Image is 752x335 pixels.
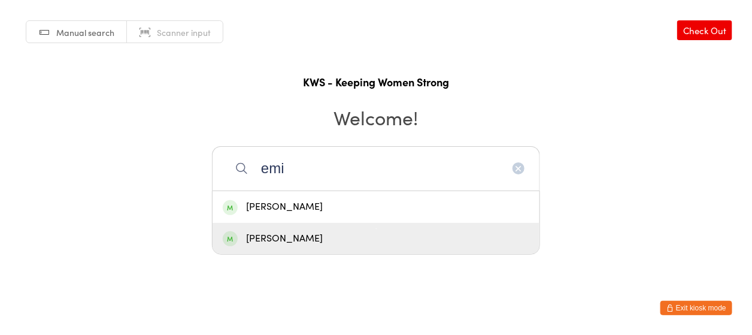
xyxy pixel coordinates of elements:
span: Scanner input [157,26,211,38]
div: [PERSON_NAME] [223,231,529,247]
h2: Welcome! [12,104,740,131]
h1: KWS - Keeping Women Strong [12,74,740,89]
a: Check Out [677,20,732,40]
span: Manual search [56,26,114,38]
input: Search [212,146,540,191]
button: Exit kiosk mode [660,301,732,315]
div: [PERSON_NAME] [223,199,529,215]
